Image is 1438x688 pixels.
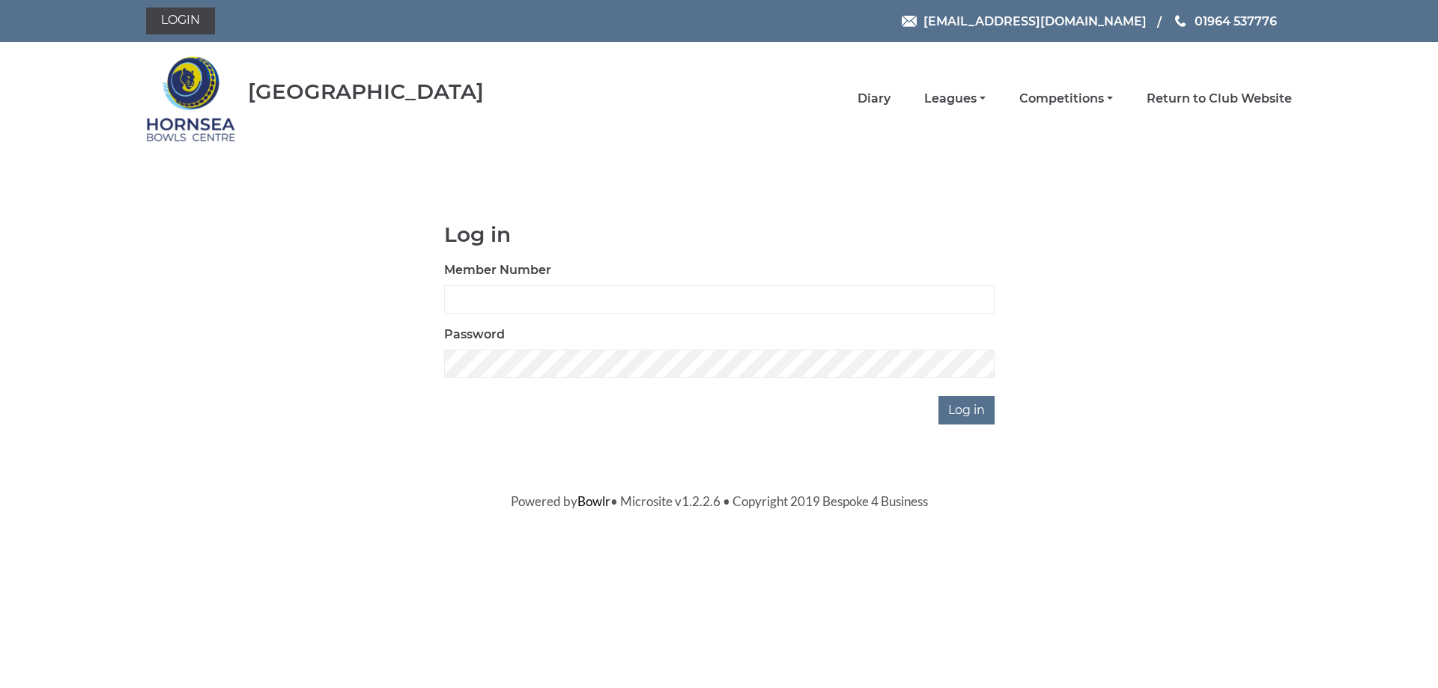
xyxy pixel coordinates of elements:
[902,12,1147,31] a: Email [EMAIL_ADDRESS][DOMAIN_NAME]
[858,91,891,107] a: Diary
[146,7,215,34] a: Login
[1147,91,1292,107] a: Return to Club Website
[444,261,551,279] label: Member Number
[444,326,505,344] label: Password
[923,13,1147,28] span: [EMAIL_ADDRESS][DOMAIN_NAME]
[938,396,995,424] input: Log in
[1173,12,1277,31] a: Phone us 01964 537776
[577,493,610,509] a: Bowlr
[902,16,917,27] img: Email
[1019,91,1113,107] a: Competitions
[146,46,236,151] img: Hornsea Bowls Centre
[924,91,986,107] a: Leagues
[511,493,928,509] span: Powered by • Microsite v1.2.2.6 • Copyright 2019 Bespoke 4 Business
[248,80,484,103] div: [GEOGRAPHIC_DATA]
[1195,13,1277,28] span: 01964 537776
[444,223,995,246] h1: Log in
[1175,15,1186,27] img: Phone us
